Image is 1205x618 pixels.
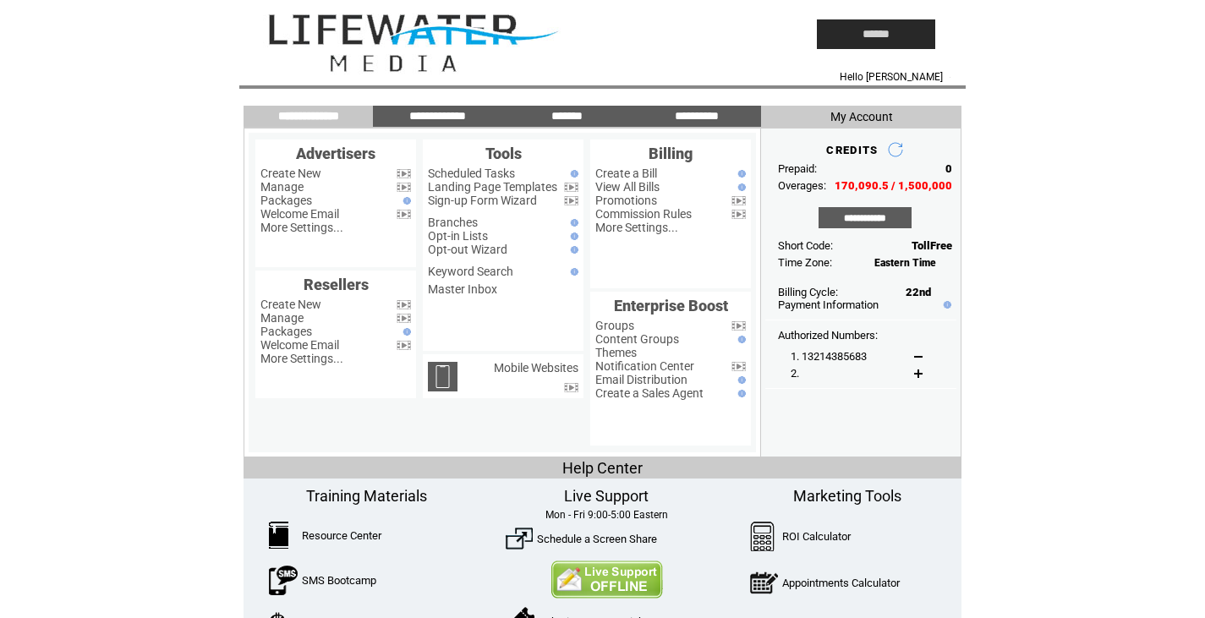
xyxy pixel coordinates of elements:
a: View All Bills [595,180,660,194]
img: help.gif [734,183,746,191]
span: Prepaid: [778,162,817,175]
a: Branches [428,216,478,229]
span: Billing [649,145,693,162]
img: mobile-websites.png [428,362,457,391]
img: help.gif [567,219,578,227]
span: Training Materials [306,487,427,505]
a: Themes [595,346,637,359]
a: Email Distribution [595,373,687,386]
a: Create a Bill [595,167,657,180]
a: More Settings... [260,352,343,365]
img: AppointmentCalc.png [750,568,778,598]
span: 2. [791,367,799,380]
a: Schedule a Screen Share [537,533,657,545]
img: video.png [731,196,746,205]
img: video.png [397,169,411,178]
a: Create New [260,167,321,180]
a: SMS Bootcamp [302,574,376,587]
a: Packages [260,325,312,338]
a: Create a Sales Agent [595,386,704,400]
a: Keyword Search [428,265,513,278]
img: help.gif [734,170,746,178]
span: CREDITS [826,144,878,156]
a: Opt-in Lists [428,229,488,243]
img: video.png [564,383,578,392]
img: help.gif [734,336,746,343]
img: video.png [731,321,746,331]
a: Groups [595,319,634,332]
a: Commission Rules [595,207,692,221]
img: help.gif [567,170,578,178]
a: Master Inbox [428,282,497,296]
span: Time Zone: [778,256,832,269]
a: More Settings... [260,221,343,234]
a: Landing Page Templates [428,180,557,194]
a: ROI Calculator [782,530,851,543]
span: Advertisers [296,145,375,162]
a: Welcome Email [260,207,339,221]
img: ScreenShare.png [506,525,533,552]
img: help.gif [567,246,578,254]
span: Hello [PERSON_NAME] [840,71,943,83]
img: SMSBootcamp.png [269,566,298,595]
a: Manage [260,311,304,325]
span: TollFree [912,239,952,252]
a: Manage [260,180,304,194]
img: video.png [564,183,578,192]
img: video.png [397,183,411,192]
a: Opt-out Wizard [428,243,507,256]
span: Short Code: [778,239,833,252]
span: Tools [485,145,522,162]
a: Payment Information [778,298,879,311]
span: Eastern Time [874,257,936,269]
img: video.png [564,196,578,205]
a: Notification Center [595,359,694,373]
img: Calculator.png [750,522,775,551]
a: Scheduled Tasks [428,167,515,180]
a: Promotions [595,194,657,207]
a: Content Groups [595,332,679,346]
a: More Settings... [595,221,678,234]
span: Mon - Fri 9:00-5:00 Eastern [545,509,668,521]
img: Contact Us [550,561,663,599]
img: help.gif [734,376,746,384]
a: Packages [260,194,312,207]
span: Enterprise Boost [614,297,728,314]
img: help.gif [567,268,578,276]
span: Resellers [304,276,369,293]
img: help.gif [399,328,411,336]
img: video.png [397,210,411,219]
a: Mobile Websites [494,361,578,375]
span: Overages: [778,179,826,192]
img: video.png [731,210,746,219]
a: Appointments Calculator [782,577,900,589]
span: My Account [830,110,893,123]
a: Create New [260,298,321,311]
img: help.gif [567,232,578,240]
img: help.gif [399,197,411,205]
span: 1. 13214385683 [791,350,867,363]
a: Welcome Email [260,338,339,352]
img: video.png [397,341,411,350]
a: Sign-up Form Wizard [428,194,537,207]
span: Marketing Tools [793,487,901,505]
span: Billing Cycle: [778,286,838,298]
span: Live Support [564,487,649,505]
span: 170,090.5 / 1,500,000 [835,179,952,192]
span: 0 [945,162,952,175]
img: help.gif [734,390,746,397]
span: Help Center [562,459,643,477]
span: Authorized Numbers: [778,329,878,342]
img: help.gif [939,301,951,309]
a: Resource Center [302,529,381,542]
img: video.png [731,362,746,371]
span: 22nd [906,286,931,298]
img: video.png [397,314,411,323]
img: ResourceCenter.png [269,522,288,549]
img: video.png [397,300,411,309]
